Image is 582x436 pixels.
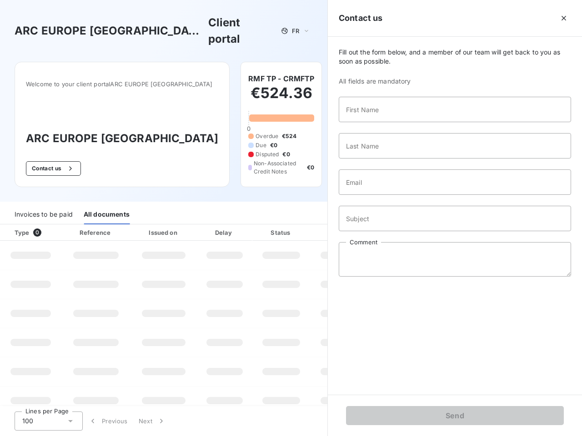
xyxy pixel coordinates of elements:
span: 100 [22,416,33,426]
span: Disputed [256,150,279,159]
div: Invoices to be paid [15,205,73,224]
input: placeholder [339,206,571,231]
h3: Client portal [208,15,275,47]
h3: ARC EUROPE [GEOGRAPHIC_DATA] [15,23,205,39]
span: Overdue [256,132,278,140]
span: Due [256,141,266,149]
span: €524 [282,132,296,140]
span: 0 [247,125,251,132]
button: Previous [83,411,133,431]
div: Amount [312,228,370,237]
span: 0 [33,228,41,237]
span: Fill out the form below, and a member of our team will get back to you as soon as possible. [339,48,571,66]
input: placeholder [339,97,571,122]
h3: ARC EUROPE [GEOGRAPHIC_DATA] [26,130,218,147]
div: Delay [199,228,251,237]
input: placeholder [339,133,571,159]
button: Next [133,411,171,431]
div: All documents [84,205,130,224]
div: Reference [80,229,110,236]
span: All fields are mandatory [339,77,571,86]
span: FR [292,27,299,35]
h2: €524.36 [248,84,314,111]
span: €0 [270,141,277,149]
div: Issued on [132,228,195,237]
h5: Contact us [339,12,383,25]
input: placeholder [339,169,571,195]
div: Type [9,228,60,237]
span: €0 [307,163,314,172]
div: Status [254,228,308,237]
button: Send [346,406,564,425]
span: €0 [282,150,290,159]
button: Contact us [26,161,81,176]
span: Welcome to your client portal ARC EUROPE [GEOGRAPHIC_DATA] [26,80,218,88]
span: Non-Associated Credit Notes [254,159,303,176]
h6: RMF TP - CRMFTP [248,73,314,84]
